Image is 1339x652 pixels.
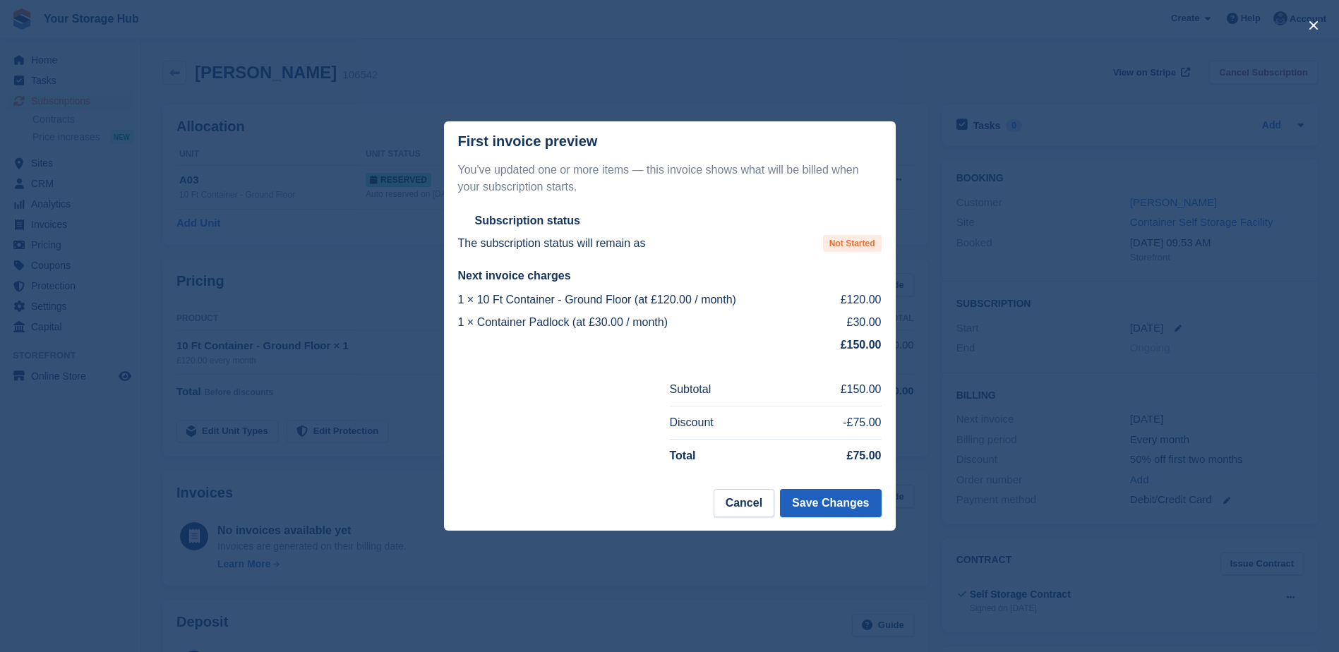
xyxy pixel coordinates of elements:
[458,269,882,283] h2: Next invoice charges
[670,449,696,461] strong: Total
[847,449,882,461] strong: £75.00
[458,311,827,334] td: 1 × Container Padlock (at £30.00 / month)
[458,289,827,311] td: 1 × 10 Ft Container - Ground Floor (at £120.00 / month)
[827,289,882,311] td: £120.00
[670,406,780,440] td: Discount
[458,162,882,195] p: You've updated one or more items — this invoice shows what will be billed when your subscription ...
[779,406,882,440] td: -£75.00
[1302,14,1325,37] button: close
[823,235,882,252] span: Not Started
[475,214,580,228] h2: Subscription status
[458,235,646,252] p: The subscription status will remain as
[458,133,598,150] p: First invoice preview
[780,489,881,517] button: Save Changes
[670,373,780,406] td: Subtotal
[841,339,882,351] strong: £150.00
[779,373,882,406] td: £150.00
[827,311,882,334] td: £30.00
[714,489,774,517] button: Cancel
